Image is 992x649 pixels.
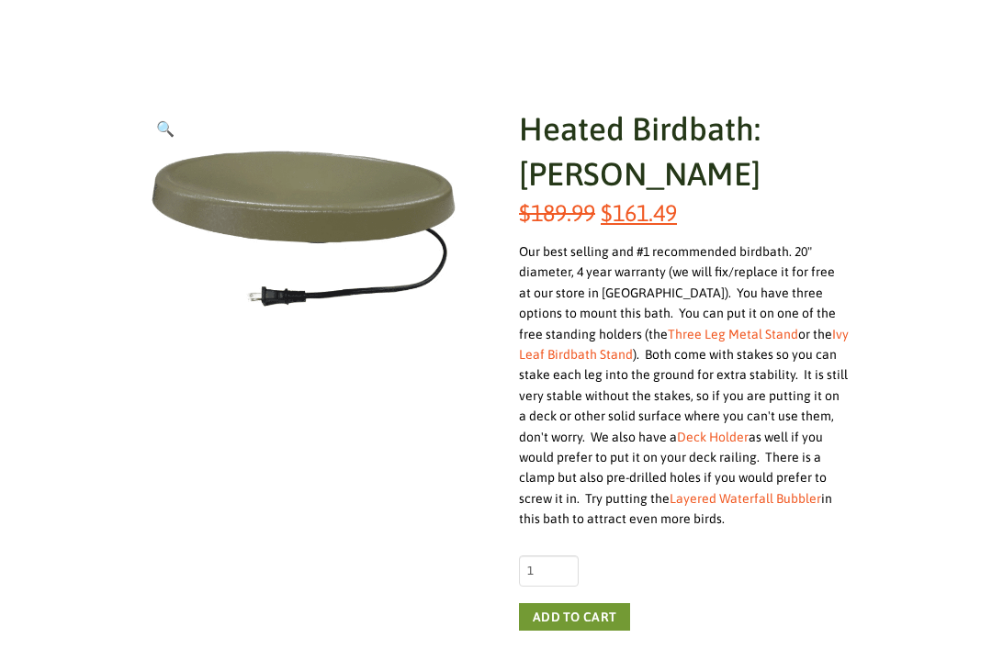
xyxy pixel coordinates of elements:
[670,491,821,506] a: Layered Waterfall Bubbler
[601,199,613,226] span: $
[519,241,849,529] div: Our best selling and #1 recommended birdbath. 20" diameter, 4 year warranty (we will fix/replace ...
[519,555,579,587] input: Product quantity
[677,430,749,444] a: Deck Holder
[143,106,187,151] a: View full-screen image gallery
[519,603,630,631] button: Add to cart
[601,199,677,226] bdi: 161.49
[519,199,595,226] bdi: 189.99
[156,120,175,137] span: 🔍
[519,199,531,226] span: $
[519,106,849,196] h1: Heated Birdbath: [PERSON_NAME]
[668,327,798,341] a: Three Leg Metal Stand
